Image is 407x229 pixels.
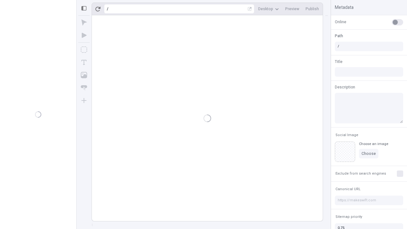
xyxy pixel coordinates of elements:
span: Exclude from search engines [335,171,386,176]
span: Online [335,19,346,25]
button: Desktop [256,4,281,14]
div: Choose an image [359,142,388,146]
button: Publish [303,4,321,14]
div: / [107,6,108,11]
button: Box [78,44,90,55]
span: Preview [285,6,299,11]
span: Desktop [258,6,273,11]
span: Title [335,59,342,65]
button: Social Image [334,131,360,139]
span: Social Image [335,133,358,137]
button: Preview [283,4,302,14]
button: Image [78,69,90,81]
span: Choose [362,151,376,156]
input: https://makeswift.com [335,196,403,205]
span: Publish [306,6,319,11]
button: Canonical URL [334,185,362,193]
span: Description [335,84,355,90]
span: Path [335,33,343,39]
span: Canonical URL [335,187,361,191]
span: Sitemap priority [335,214,362,219]
button: Sitemap priority [334,213,363,221]
button: Exclude from search engines [334,170,387,177]
button: Text [78,57,90,68]
button: Choose [359,149,378,158]
button: Button [78,82,90,94]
